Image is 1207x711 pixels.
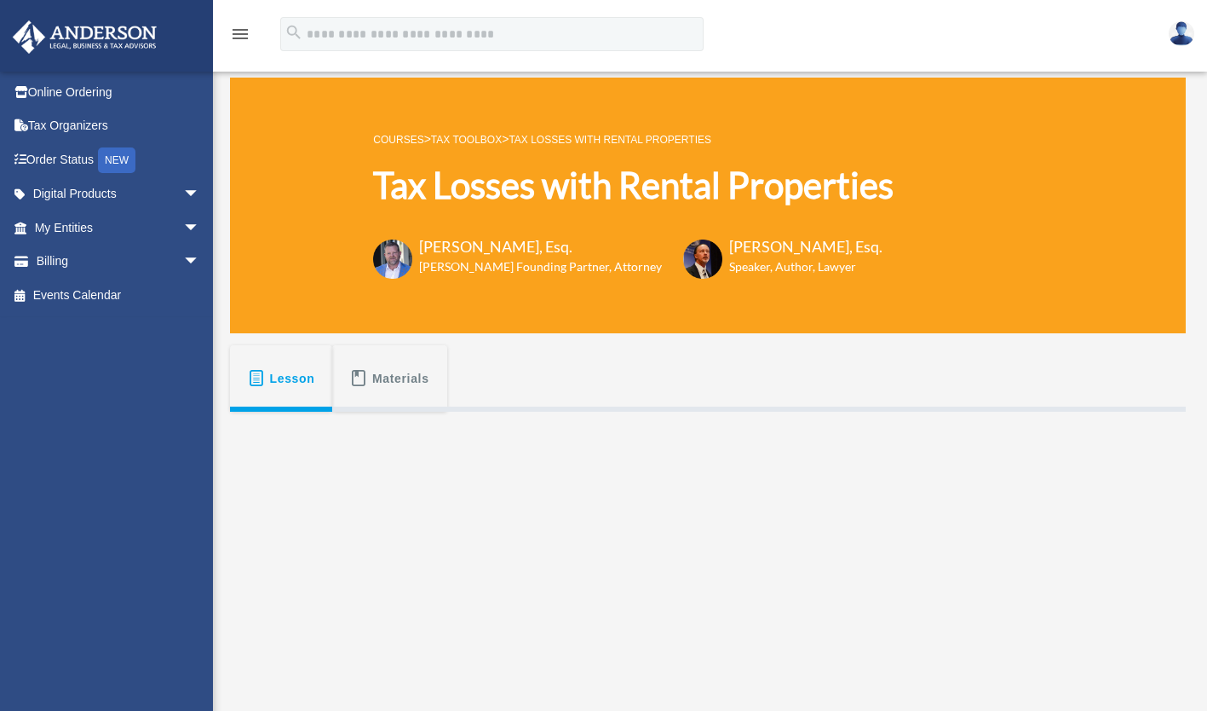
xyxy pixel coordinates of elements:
h6: Speaker, Author, Lawyer [729,258,861,275]
a: menu [230,30,250,44]
h6: [PERSON_NAME] Founding Partner, Attorney [419,258,662,275]
a: Tax Toolbox [431,134,502,146]
a: Order StatusNEW [12,142,226,177]
a: Events Calendar [12,278,226,312]
img: Scott-Estill-Headshot.png [683,240,722,279]
span: Lesson [270,363,315,394]
span: arrow_drop_down [183,211,217,246]
span: arrow_drop_down [183,245,217,280]
a: Billingarrow_drop_down [12,245,226,279]
i: menu [230,24,250,44]
a: COURSES [373,134,423,146]
img: Toby-circle-head.png [373,240,412,279]
a: Tax Organizers [12,109,226,143]
span: Materials [372,363,429,394]
a: Digital Productsarrow_drop_down [12,177,226,211]
img: Anderson Advisors Platinum Portal [8,20,162,54]
span: arrow_drop_down [183,177,217,212]
h3: [PERSON_NAME], Esq. [729,236,882,257]
h1: Tax Losses with Rental Properties [373,160,894,211]
img: User Pic [1169,21,1194,46]
i: search [285,23,303,42]
h3: [PERSON_NAME], Esq. [419,236,662,257]
p: > > [373,129,894,150]
div: NEW [98,147,135,173]
a: Tax Losses with Rental Properties [509,134,711,146]
a: My Entitiesarrow_drop_down [12,211,226,245]
a: Online Ordering [12,75,226,109]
